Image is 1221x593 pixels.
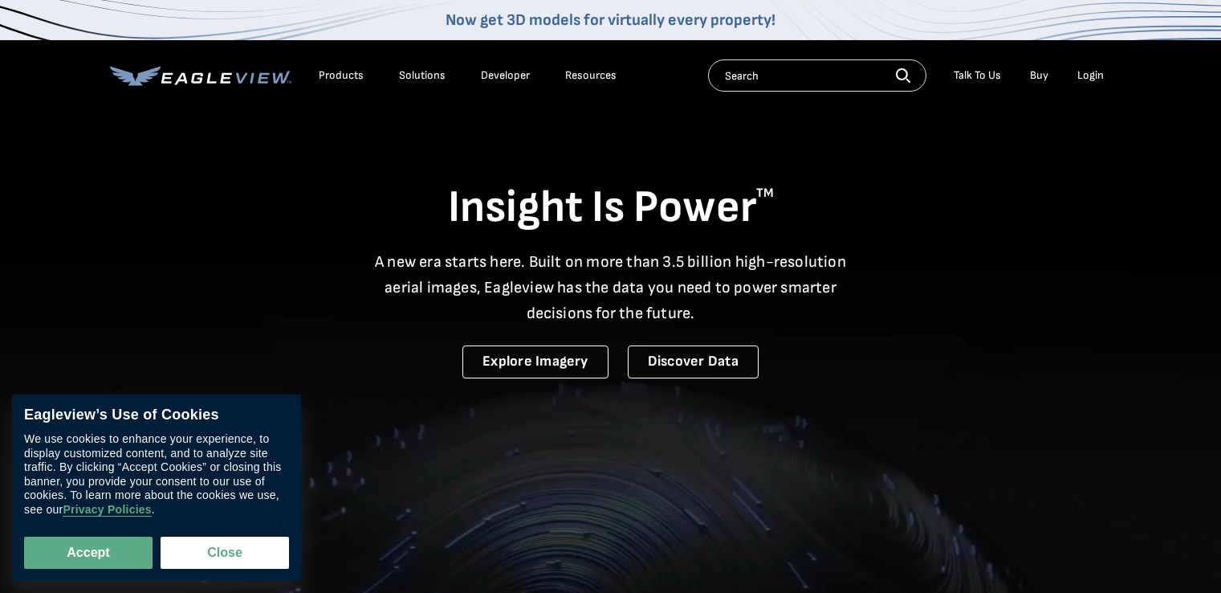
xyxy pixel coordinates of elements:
[565,68,617,83] div: Resources
[462,346,608,378] a: Explore Imagery
[481,68,530,83] a: Developer
[708,59,926,92] input: Search
[110,180,1112,236] h1: Insight Is Power
[1077,68,1104,83] div: Login
[628,346,759,378] a: Discover Data
[365,249,857,326] p: A new era starts here. Built on more than 3.5 billion high-resolution aerial images, Eagleview ha...
[161,537,289,569] button: Close
[24,407,289,424] div: Eagleview’s Use of Cookies
[24,537,153,569] button: Accept
[1030,68,1048,83] a: Buy
[63,503,151,517] a: Privacy Policies
[24,432,289,517] div: We use cookies to enhance your experience, to display customized content, and to analyze site tra...
[756,186,774,201] sup: TM
[446,10,775,30] a: Now get 3D models for virtually every property!
[399,68,446,83] div: Solutions
[954,68,1001,83] div: Talk To Us
[319,68,364,83] div: Products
